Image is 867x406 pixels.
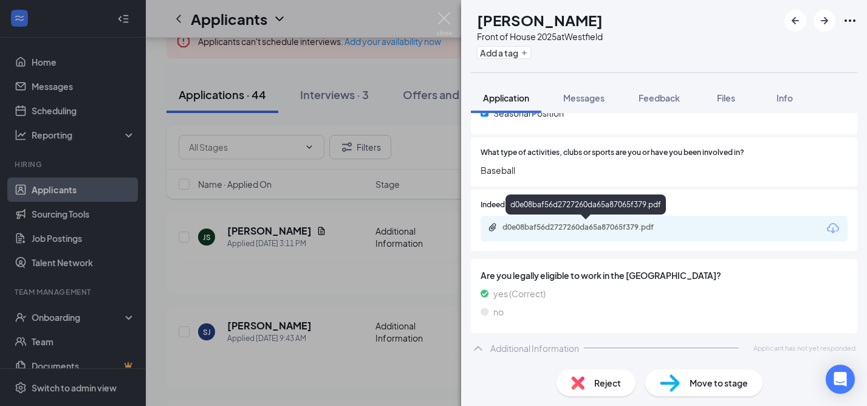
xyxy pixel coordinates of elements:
[502,222,673,232] div: d0e08baf56d2727260da65a87065f379.pdf
[490,342,579,354] div: Additional Information
[477,10,603,30] h1: [PERSON_NAME]
[481,269,848,282] span: Are you legally eligible to work in the [GEOGRAPHIC_DATA]?
[483,92,529,103] span: Application
[826,221,840,236] svg: Download
[493,106,564,120] span: Seasonal Position
[826,365,855,394] div: Open Intercom Messenger
[788,13,803,28] svg: ArrowLeftNew
[493,287,546,300] span: yes (Correct)
[493,305,504,318] span: no
[594,376,621,390] span: Reject
[481,147,744,159] span: What type of activities, clubs or sports are you or have you been involved in?
[488,222,498,232] svg: Paperclip
[814,10,835,32] button: ArrowRight
[481,163,848,177] span: Baseball
[717,92,735,103] span: Files
[505,194,666,215] div: d0e08baf56d2727260da65a87065f379.pdf
[639,92,680,103] span: Feedback
[471,341,485,356] svg: ChevronUp
[817,13,832,28] svg: ArrowRight
[690,376,748,390] span: Move to stage
[477,30,603,43] div: Front of House 2025 at Westfield
[488,222,685,234] a: Paperclipd0e08baf56d2727260da65a87065f379.pdf
[481,199,534,211] span: Indeed Resume
[843,13,857,28] svg: Ellipses
[477,46,531,59] button: PlusAdd a tag
[563,92,605,103] span: Messages
[753,343,857,353] span: Applicant has not yet responded.
[784,10,806,32] button: ArrowLeftNew
[521,49,528,57] svg: Plus
[776,92,793,103] span: Info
